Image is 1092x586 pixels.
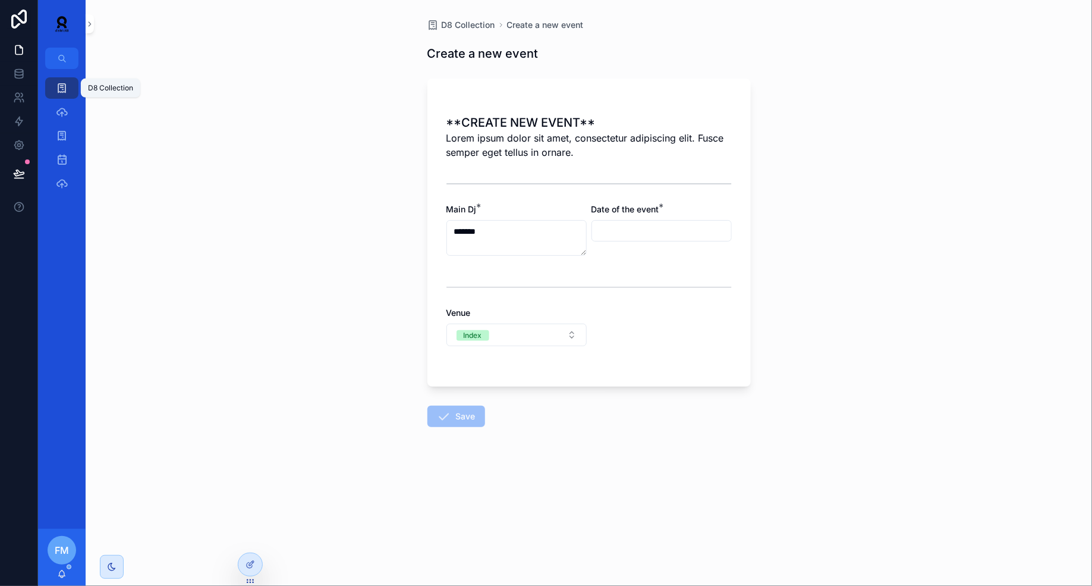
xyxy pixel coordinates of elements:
div: scrollable content [38,69,86,209]
div: Index [464,330,482,341]
span: FM [55,543,69,557]
span: D8 Collection [442,19,495,31]
h1: **CREATE NEW EVENT** [446,114,732,131]
img: App logo [48,14,76,33]
span: Date of the event [591,204,659,214]
a: D8 Collection [427,19,495,31]
a: Create a new event [507,19,584,31]
h1: Create a new event [427,45,539,62]
span: Venue [446,308,471,318]
div: D8 Collection [88,83,133,93]
span: Main Dj [446,204,477,214]
button: Select Button [446,324,587,346]
span: Lorem ipsum dolor sit amet, consectetur adipiscing elit. Fusce semper eget tellus in ornare. [446,131,732,159]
